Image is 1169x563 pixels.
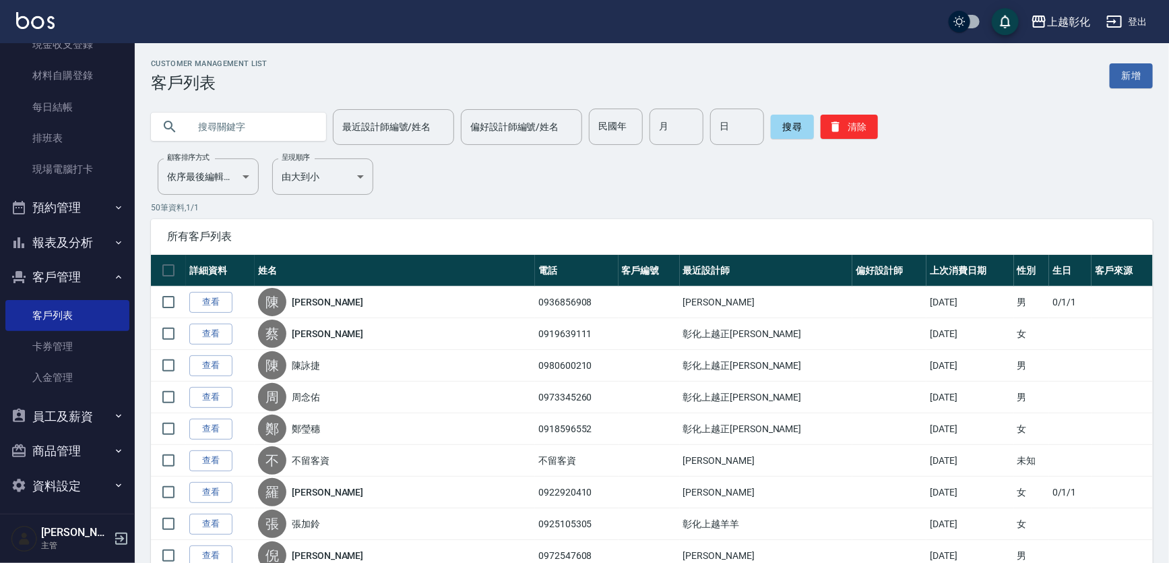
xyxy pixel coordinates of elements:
[5,469,129,504] button: 資料設定
[167,230,1137,243] span: 所有客戶列表
[1049,255,1092,287] th: 生日
[1014,508,1049,540] td: 女
[292,327,363,340] a: [PERSON_NAME]
[1092,255,1153,287] th: 客戶來源
[680,508,853,540] td: 彰化上越羊羊
[680,287,853,318] td: [PERSON_NAME]
[5,154,129,185] a: 現場電腦打卡
[680,318,853,350] td: 彰化上越正[PERSON_NAME]
[151,73,267,92] h3: 客戶列表
[189,292,232,313] a: 查看
[680,477,853,508] td: [PERSON_NAME]
[189,514,232,535] a: 查看
[11,525,38,552] img: Person
[255,255,535,287] th: 姓名
[926,287,1013,318] td: [DATE]
[1014,287,1049,318] td: 男
[926,255,1013,287] th: 上次消費日期
[272,158,373,195] div: 由大到小
[1014,477,1049,508] td: 女
[680,413,853,445] td: 彰化上越正[PERSON_NAME]
[1014,255,1049,287] th: 性別
[535,508,619,540] td: 0925105305
[1049,287,1092,318] td: 0/1/1
[16,12,55,29] img: Logo
[258,320,286,348] div: 蔡
[186,255,255,287] th: 詳細資料
[1110,63,1153,88] a: 新增
[992,8,1019,35] button: save
[680,445,853,477] td: [PERSON_NAME]
[771,115,814,139] button: 搜尋
[258,446,286,475] div: 不
[535,287,619,318] td: 0936856908
[5,225,129,260] button: 報表及分析
[535,477,619,508] td: 0922920410
[151,59,267,68] h2: Customer Management List
[1014,350,1049,382] td: 男
[535,445,619,477] td: 不留客資
[1014,318,1049,350] td: 女
[680,350,853,382] td: 彰化上越正[PERSON_NAME]
[189,419,232,440] a: 查看
[189,355,232,376] a: 查看
[189,109,315,145] input: 搜尋關鍵字
[5,60,129,91] a: 材料自購登錄
[926,445,1013,477] td: [DATE]
[292,485,363,499] a: [PERSON_NAME]
[5,434,129,469] button: 商品管理
[535,413,619,445] td: 0918596552
[5,123,129,154] a: 排班表
[189,324,232,345] a: 查看
[41,526,110,539] h5: [PERSON_NAME]
[189,450,232,471] a: 查看
[535,255,619,287] th: 電話
[680,382,853,413] td: 彰化上越正[PERSON_NAME]
[535,382,619,413] td: 0973345260
[926,477,1013,508] td: [DATE]
[619,255,680,287] th: 客戶編號
[852,255,926,287] th: 偏好設計師
[1025,8,1096,36] button: 上越彰化
[926,318,1013,350] td: [DATE]
[258,351,286,380] div: 陳
[158,158,259,195] div: 依序最後編輯時間
[535,350,619,382] td: 0980600210
[680,255,853,287] th: 最近設計師
[926,413,1013,445] td: [DATE]
[1101,9,1153,34] button: 登出
[292,359,320,372] a: 陳詠捷
[258,510,286,538] div: 張
[282,152,310,162] label: 呈現順序
[189,482,232,503] a: 查看
[5,190,129,225] button: 預約管理
[292,390,320,404] a: 周念佑
[821,115,878,139] button: 清除
[926,350,1013,382] td: [DATE]
[292,422,320,436] a: 鄭瑩穗
[5,331,129,362] a: 卡券管理
[292,517,320,531] a: 張加鈴
[5,92,129,123] a: 每日結帳
[167,152,210,162] label: 顧客排序方式
[1014,413,1049,445] td: 女
[258,415,286,443] div: 鄭
[1049,477,1092,508] td: 0/1/1
[1014,382,1049,413] td: 男
[258,383,286,411] div: 周
[1014,445,1049,477] td: 未知
[5,399,129,434] button: 員工及薪資
[5,260,129,295] button: 客戶管理
[292,454,329,467] a: 不留客資
[151,202,1153,214] p: 50 筆資料, 1 / 1
[189,387,232,408] a: 查看
[926,508,1013,540] td: [DATE]
[258,288,286,316] div: 陳
[5,362,129,393] a: 入金管理
[926,382,1013,413] td: [DATE]
[41,539,110,552] p: 主管
[535,318,619,350] td: 0919639111
[258,478,286,506] div: 羅
[292,295,363,309] a: [PERSON_NAME]
[292,549,363,562] a: [PERSON_NAME]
